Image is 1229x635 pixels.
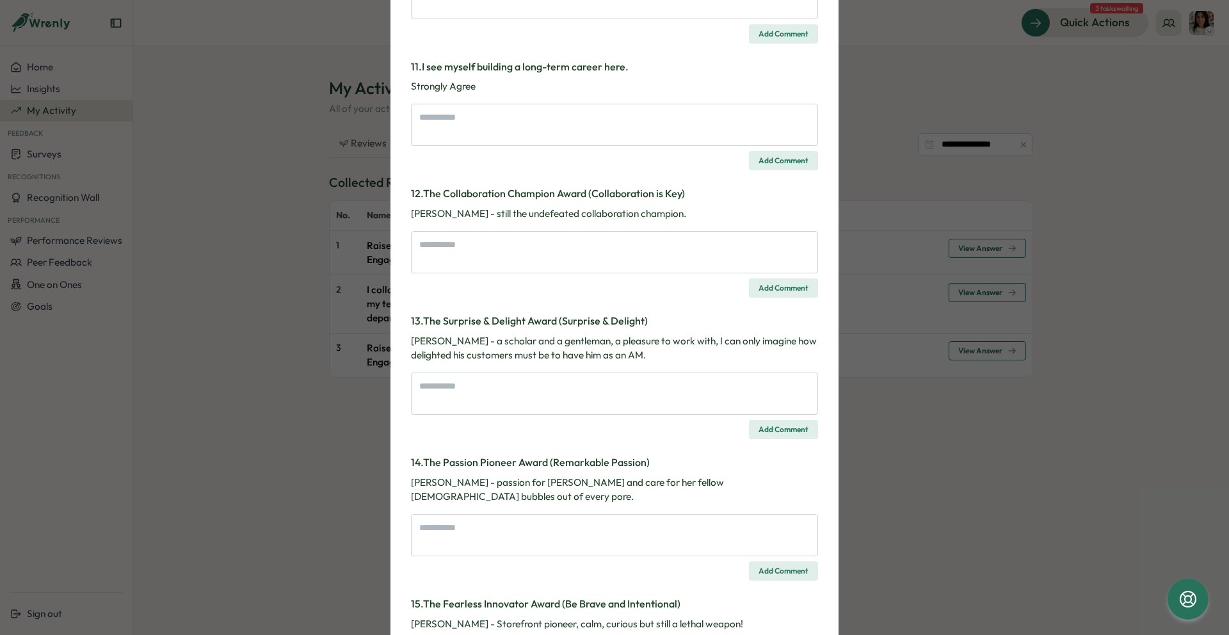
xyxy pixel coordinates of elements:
p: [PERSON_NAME] - a scholar and a gentleman, a pleasure to work with, I can only imagine how deligh... [411,334,818,362]
span: Add Comment [759,152,808,170]
p: Strongly Agree [411,79,818,93]
button: Add Comment [749,561,818,581]
p: [PERSON_NAME] - passion for [PERSON_NAME] and care for her fellow [DEMOGRAPHIC_DATA] bubbles out ... [411,476,818,504]
h3: 12 . The Collaboration Champion Award (Collaboration is Key) [411,186,818,202]
h3: 15 . The Fearless Innovator Award (Be Brave and Intentional) [411,596,818,612]
h3: 14 . The Passion Pioneer Award (Remarkable Passion) [411,454,818,470]
button: Add Comment [749,151,818,170]
button: Add Comment [749,24,818,44]
span: Add Comment [759,279,808,297]
p: [PERSON_NAME] - still the undefeated collaboration champion. [411,207,818,221]
button: Add Comment [749,420,818,439]
button: Add Comment [749,278,818,298]
h3: 11 . I see myself building a long-term career here. [411,59,818,75]
span: Add Comment [759,562,808,580]
h3: 13 . The Surprise & Delight Award (Surprise & Delight) [411,313,818,329]
span: Add Comment [759,421,808,438]
span: Add Comment [759,25,808,43]
p: [PERSON_NAME] - Storefront pioneer, calm, curious but still a lethal weapon! [411,617,818,631]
